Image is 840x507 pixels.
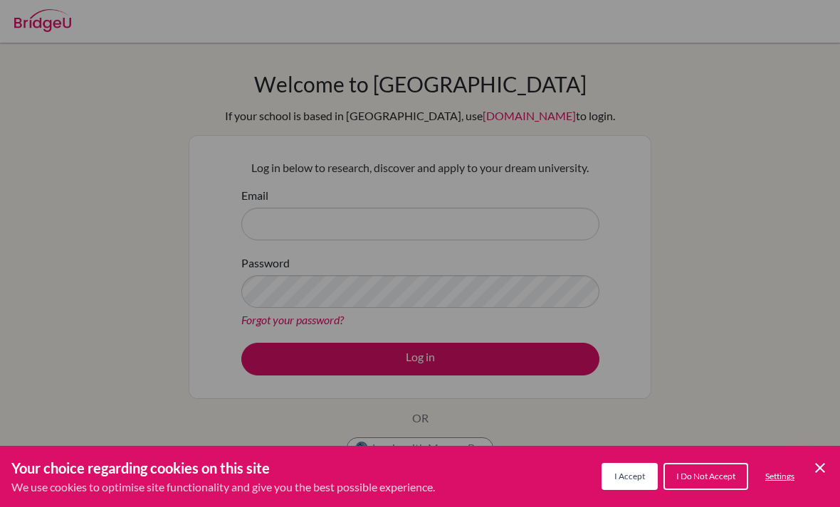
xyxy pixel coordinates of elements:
[754,464,806,489] button: Settings
[676,471,735,481] span: I Do Not Accept
[663,463,748,490] button: I Do Not Accept
[11,457,435,479] h3: Your choice regarding cookies on this site
[614,471,645,481] span: I Accept
[11,479,435,496] p: We use cookies to optimise site functionality and give you the best possible experience.
[602,463,658,490] button: I Accept
[765,471,794,481] span: Settings
[812,459,829,476] button: Save and close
